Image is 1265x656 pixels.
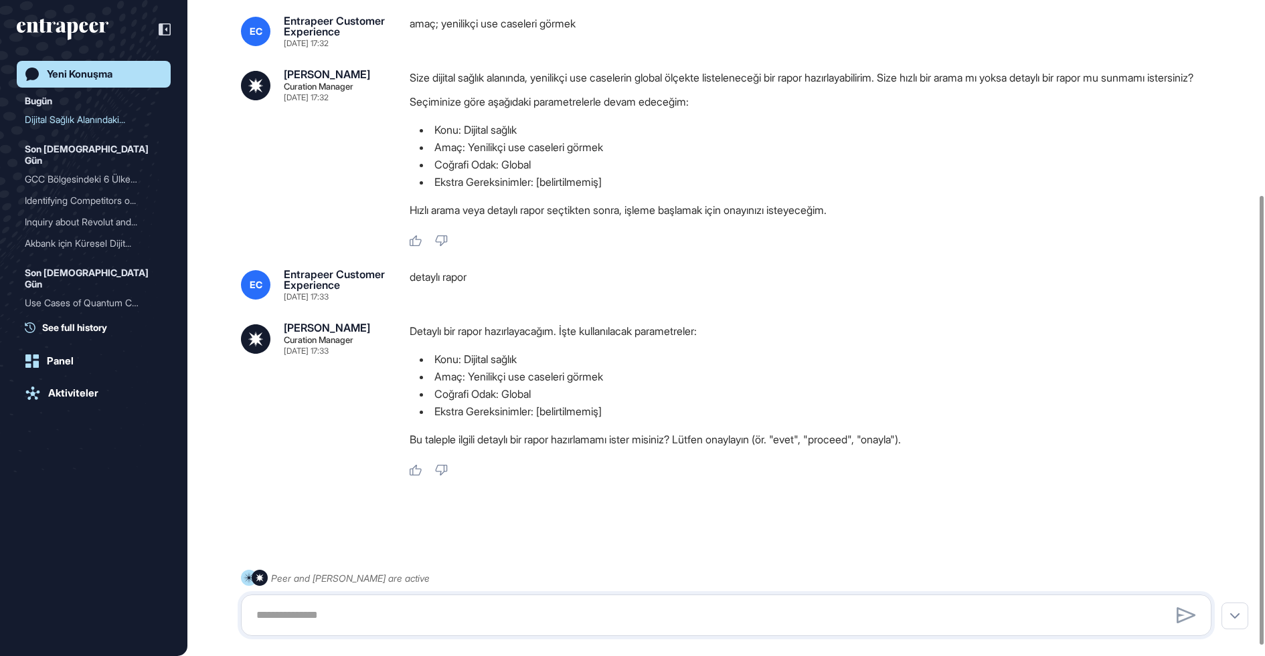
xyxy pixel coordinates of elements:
[410,368,1222,385] li: Amaç: Yenilikçi use caseleri görmek
[25,211,152,233] div: Inquiry about Revolut and...
[25,292,152,314] div: Use Cases of Quantum Comp...
[410,403,1222,420] li: Ekstra Gereksinimler: [belirtilmemiş]
[410,350,1222,368] li: Konu: Dijital sağlık
[410,15,1222,47] div: amaç; yenilikçi use caseleri görmek
[410,156,1222,173] li: Coğrafi Odak: Global
[284,269,388,290] div: Entrapeer Customer Experience
[48,387,98,399] div: Aktiviteler
[410,173,1222,191] li: Ekstra Gereksinimler: [belirtilmemiş]
[17,380,171,407] a: Aktiviteler
[284,336,353,344] div: Curation Manager
[25,265,163,292] div: Son [DEMOGRAPHIC_DATA] Gün
[284,347,329,355] div: [DATE] 17:33
[47,355,74,367] div: Panel
[25,211,163,233] div: Inquiry about Revolut and JPMorgan
[17,19,108,40] div: entrapeer-logo
[47,68,112,80] div: Yeni Konuşma
[250,26,262,37] span: EC
[410,138,1222,156] li: Amaç: Yenilikçi use caseleri görmek
[410,121,1222,138] li: Konu: Dijital sağlık
[410,201,1222,219] p: Hızlı arama veya detaylı rapor seçtikten sonra, işleme başlamak için onayınızı isteyeceğim.
[25,93,52,109] div: Bugün
[25,169,152,190] div: GCC Bölgesindeki 6 Ülkede...
[17,348,171,374] a: Panel
[284,94,329,102] div: [DATE] 17:32
[25,233,152,254] div: Akbank için Küresel Dijit...
[17,61,171,88] a: Yeni Konuşma
[42,320,107,334] span: See full history
[250,280,262,290] span: EC
[25,109,152,130] div: Dijital Sağlık Alanındaki...
[284,39,329,47] div: [DATE] 17:32
[284,322,370,333] div: [PERSON_NAME]
[25,141,163,169] div: Son [DEMOGRAPHIC_DATA] Gün
[410,69,1222,86] p: Size dijital sağlık alanında, yenilikçi use caselerin global ölçekte listeleneceği bir rapor hazı...
[25,320,171,334] a: See full history
[25,169,163,190] div: GCC Bölgesindeki 6 Ülkede Gaming Laptop, Laptop ve Desktop Pazar Analizi: Büyüklük, Trendler ve E...
[284,293,329,301] div: [DATE] 17:33
[284,69,370,80] div: [PERSON_NAME]
[25,190,152,211] div: Identifying Competitors o...
[271,570,430,586] div: Peer and [PERSON_NAME] are active
[25,233,163,254] div: Akbank için Küresel Dijital Dönüşüm ve Teknoloji Yatırımları Üzerine Yenilikçi Use Case'ler
[25,109,163,130] div: Dijital Sağlık Alanındaki Global Use Case Örnekleri
[410,385,1222,403] li: Coğrafi Odak: Global
[284,82,353,91] div: Curation Manager
[410,322,1222,340] p: Detaylı bir rapor hazırlayacağım. İşte kullanılacak parametreler:
[25,190,163,211] div: Identifying Competitors of Revolut
[284,15,388,37] div: Entrapeer Customer Experience
[410,431,1222,448] p: Bu taleple ilgili detaylı bir rapor hazırlamamı ister misiniz? Lütfen onaylayın (ör. "evet", "pro...
[410,269,1222,301] div: detaylı rapor
[25,292,163,314] div: Use Cases of Quantum Computing in Manufacturing: Insights from Ford Otosan and Beyond
[410,93,1222,110] p: Seçiminize göre aşağıdaki parametrelerle devam edeceğim:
